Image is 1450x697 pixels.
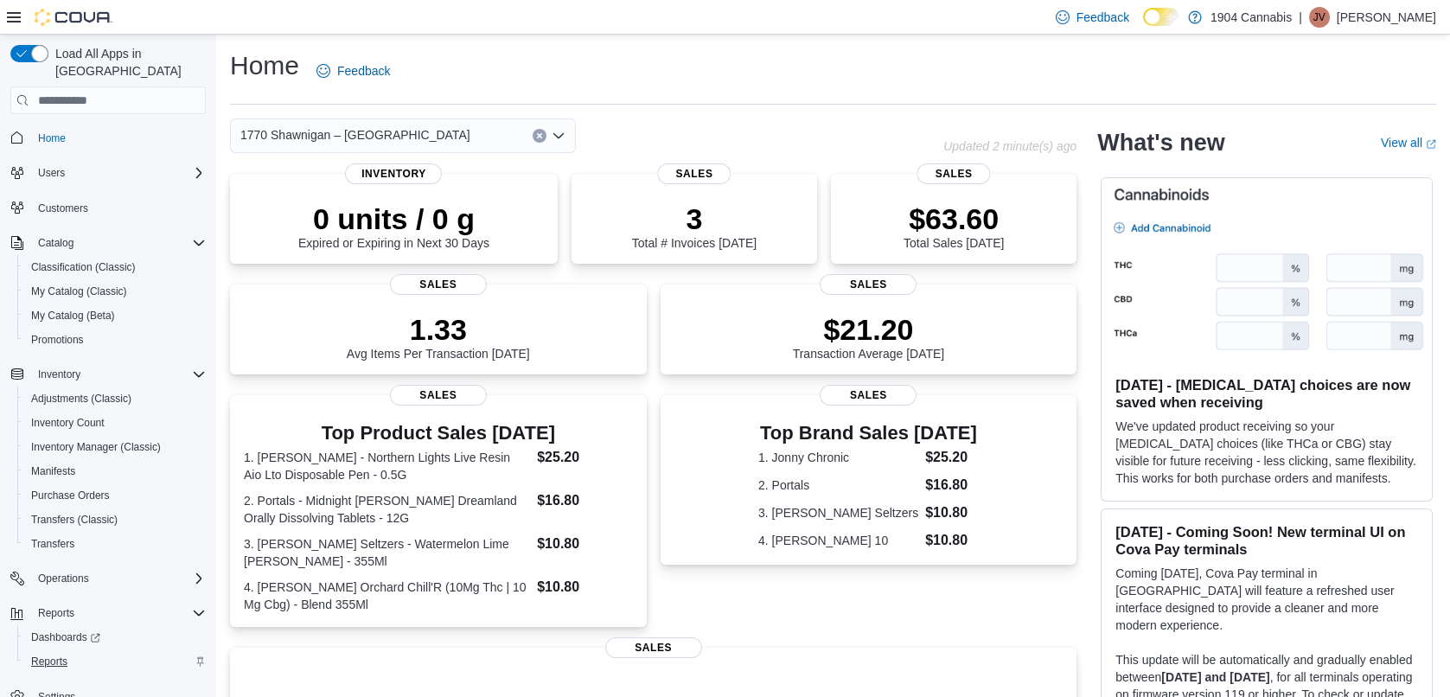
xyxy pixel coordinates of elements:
[904,201,1004,236] p: $63.60
[38,201,88,215] span: Customers
[605,637,702,658] span: Sales
[537,490,632,511] dd: $16.80
[1143,26,1144,27] span: Dark Mode
[3,125,213,150] button: Home
[632,201,757,236] p: 3
[38,606,74,620] span: Reports
[904,201,1004,250] div: Total Sales [DATE]
[24,388,206,409] span: Adjustments (Classic)
[24,534,206,554] span: Transfers
[758,423,979,444] h3: Top Brand Sales [DATE]
[533,129,546,143] button: Clear input
[793,312,945,347] p: $21.20
[17,304,213,328] button: My Catalog (Beta)
[31,128,73,149] a: Home
[244,423,633,444] h3: Top Product Sales [DATE]
[943,139,1076,153] p: Updated 2 minute(s) ago
[24,651,74,672] a: Reports
[925,502,979,523] dd: $10.80
[24,509,125,530] a: Transfers (Classic)
[793,312,945,361] div: Transaction Average [DATE]
[3,566,213,591] button: Operations
[24,485,206,506] span: Purchase Orders
[758,449,918,466] dt: 1. Jonny Chronic
[925,447,979,468] dd: $25.20
[31,260,136,274] span: Classification (Classic)
[31,537,74,551] span: Transfers
[390,385,487,406] span: Sales
[31,198,95,219] a: Customers
[31,655,67,668] span: Reports
[537,534,632,554] dd: $10.80
[24,485,117,506] a: Purchase Orders
[31,416,105,430] span: Inventory Count
[925,475,979,496] dd: $16.80
[1143,8,1179,26] input: Dark Mode
[1337,7,1436,28] p: [PERSON_NAME]
[38,368,80,381] span: Inventory
[337,62,390,80] span: Feedback
[24,329,206,350] span: Promotions
[31,603,206,623] span: Reports
[240,125,470,145] span: 1770 Shawnigan – [GEOGRAPHIC_DATA]
[820,274,917,295] span: Sales
[1210,7,1292,28] p: 1904 Cannabis
[24,627,107,648] a: Dashboards
[24,509,206,530] span: Transfers (Classic)
[31,630,100,644] span: Dashboards
[24,627,206,648] span: Dashboards
[3,231,213,255] button: Catalog
[347,312,530,347] p: 1.33
[1426,139,1436,150] svg: External link
[24,281,134,302] a: My Catalog (Classic)
[31,392,131,406] span: Adjustments (Classic)
[1115,418,1418,487] p: We've updated product receiving so your [MEDICAL_DATA] choices (like THCa or CBG) stay visible fo...
[31,440,161,454] span: Inventory Manager (Classic)
[310,54,397,88] a: Feedback
[17,411,213,435] button: Inventory Count
[244,535,530,570] dt: 3. [PERSON_NAME] Seltzers - Watermelon Lime [PERSON_NAME] - 355Ml
[925,530,979,551] dd: $10.80
[1115,376,1418,411] h3: [DATE] - [MEDICAL_DATA] choices are now saved when receiving
[537,577,632,598] dd: $10.80
[24,437,206,457] span: Inventory Manager (Classic)
[347,312,530,361] div: Avg Items Per Transaction [DATE]
[38,131,66,145] span: Home
[24,534,81,554] a: Transfers
[1299,7,1302,28] p: |
[31,233,206,253] span: Catalog
[1309,7,1330,28] div: Jeffrey Villeneuve
[31,603,81,623] button: Reports
[31,163,206,183] span: Users
[1115,565,1418,634] p: Coming [DATE], Cova Pay terminal in [GEOGRAPHIC_DATA] will feature a refreshed user interface des...
[3,161,213,185] button: Users
[537,447,632,468] dd: $25.20
[24,437,168,457] a: Inventory Manager (Classic)
[24,412,206,433] span: Inventory Count
[31,285,127,298] span: My Catalog (Classic)
[24,651,206,672] span: Reports
[1115,523,1418,558] h3: [DATE] - Coming Soon! New terminal UI on Cova Pay terminals
[820,385,917,406] span: Sales
[244,579,530,613] dt: 4. [PERSON_NAME] Orchard Chill'R (10Mg Thc | 10 Mg Cbg) - Blend 355Ml
[1381,136,1436,150] a: View allExternal link
[24,329,91,350] a: Promotions
[24,281,206,302] span: My Catalog (Classic)
[17,508,213,532] button: Transfers (Classic)
[17,625,213,649] a: Dashboards
[31,364,87,385] button: Inventory
[298,201,489,250] div: Expired or Expiring in Next 30 Days
[390,274,487,295] span: Sales
[24,388,138,409] a: Adjustments (Classic)
[31,489,110,502] span: Purchase Orders
[17,387,213,411] button: Adjustments (Classic)
[24,305,206,326] span: My Catalog (Beta)
[31,163,72,183] button: Users
[31,197,206,219] span: Customers
[17,279,213,304] button: My Catalog (Classic)
[758,532,918,549] dt: 4. [PERSON_NAME] 10
[298,201,489,236] p: 0 units / 0 g
[758,504,918,521] dt: 3. [PERSON_NAME] Seltzers
[38,236,73,250] span: Catalog
[758,476,918,494] dt: 2. Portals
